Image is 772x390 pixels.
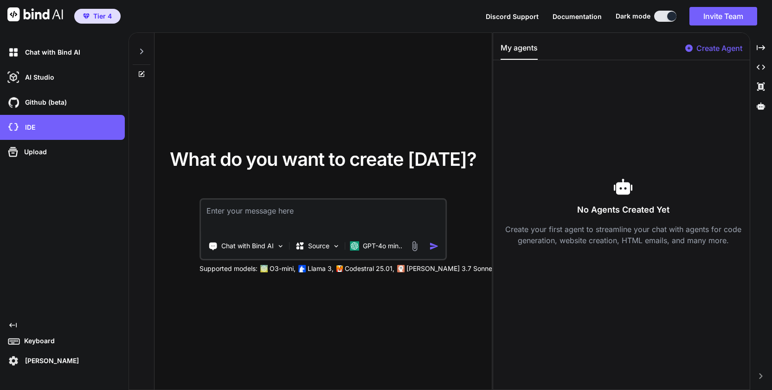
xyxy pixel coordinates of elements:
img: Bind AI [7,7,63,21]
img: attachment [409,241,420,252]
img: githubDark [6,94,21,110]
button: premiumTier 4 [74,9,121,24]
span: Tier 4 [93,12,112,21]
span: Dark mode [616,12,650,21]
img: darkAi-studio [6,69,21,85]
span: Discord Support [486,13,539,20]
p: [PERSON_NAME] 3.7 Sonnet, [406,264,496,273]
span: Documentation [553,13,602,20]
img: cloudideIcon [6,120,21,135]
p: IDE [21,123,35,132]
button: My agents [501,42,538,60]
p: Github (beta) [21,98,67,107]
p: Chat with Bind AI [221,241,274,251]
p: Chat with Bind AI [21,48,80,57]
button: Documentation [553,12,602,21]
p: Keyboard [20,336,55,346]
img: Llama2 [298,265,306,272]
p: Create your first agent to streamline your chat with agents for code generation, website creation... [501,224,746,246]
p: Codestral 25.01, [345,264,394,273]
p: Upload [20,147,47,157]
span: What do you want to create [DATE]? [170,148,476,170]
button: Invite Team [689,7,757,25]
p: Llama 3, [308,264,334,273]
img: GPT-4o mini [350,241,359,251]
p: Create Agent [696,43,742,54]
p: GPT-4o min.. [363,241,402,251]
button: Discord Support [486,12,539,21]
p: [PERSON_NAME] [21,356,79,365]
img: darkChat [6,44,21,60]
img: Pick Tools [277,242,284,250]
p: AI Studio [21,73,54,82]
img: Pick Models [332,242,340,250]
p: Source [308,241,329,251]
img: premium [83,13,90,19]
img: GPT-4 [260,265,268,272]
p: Supported models: [199,264,257,273]
img: Mistral-AI [336,265,343,272]
img: claude [397,265,405,272]
img: icon [429,241,439,251]
h3: No Agents Created Yet [501,203,746,216]
img: settings [6,353,21,369]
p: O3-mini, [270,264,296,273]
